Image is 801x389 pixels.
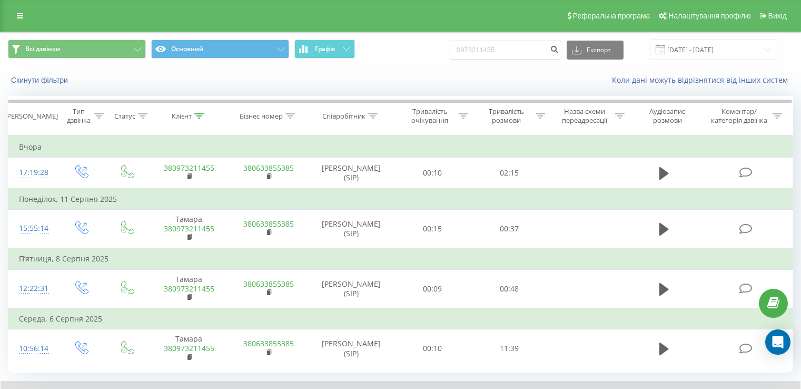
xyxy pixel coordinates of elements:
td: [PERSON_NAME] (SIP) [309,329,394,368]
div: 15:55:14 [19,218,47,239]
td: 00:10 [394,158,471,189]
div: Бізнес номер [240,112,283,121]
td: [PERSON_NAME] (SIP) [309,158,394,189]
div: Тривалість очікування [404,107,457,125]
td: Вчора [8,137,793,158]
button: Всі дзвінки [8,40,146,59]
td: Тамара [149,209,229,248]
span: Графік [315,45,335,53]
span: Налаштування профілю [668,12,750,20]
td: [PERSON_NAME] (SIP) [309,209,394,248]
div: Аудіозапис розмови [637,107,698,125]
a: 380973211455 [164,284,214,294]
a: 380633855385 [243,163,294,173]
div: Коментар/категорія дзвінка [708,107,770,125]
td: [PERSON_NAME] (SIP) [309,269,394,308]
div: Клієнт [172,112,192,121]
div: 12:22:31 [19,278,47,299]
button: Графік [294,40,355,59]
td: 02:15 [471,158,547,189]
td: Понеділок, 11 Серпня 2025 [8,189,793,210]
div: 17:19:28 [19,162,47,183]
input: Пошук за номером [450,41,561,60]
div: 10:56:14 [19,338,47,359]
a: 380973211455 [164,223,214,234]
td: Тамара [149,329,229,368]
td: Середа, 6 Серпня 2025 [8,308,793,329]
td: 00:09 [394,269,471,308]
a: 380633855385 [243,338,294,348]
a: 380633855385 [243,219,294,229]
a: 380973211455 [164,163,214,173]
button: Експорт [567,41,624,60]
div: Назва схеми переадресації [557,107,612,125]
div: Статус [114,112,135,121]
a: Коли дані можуть відрізнятися вiд інших систем [612,75,793,85]
td: 11:39 [471,329,547,368]
a: 380973211455 [164,343,214,353]
span: Вихід [768,12,787,20]
a: 380633855385 [243,279,294,289]
td: 00:10 [394,329,471,368]
div: Open Intercom Messenger [765,329,790,355]
button: Скинути фільтри [8,75,73,85]
div: [PERSON_NAME] [5,112,58,121]
td: 00:37 [471,209,547,248]
td: 00:15 [394,209,471,248]
button: Основний [151,40,289,59]
td: П’ятниця, 8 Серпня 2025 [8,248,793,269]
div: Тип дзвінка [66,107,91,125]
div: Тривалість розмови [480,107,533,125]
span: Реферальна програма [573,12,650,20]
span: Всі дзвінки [25,45,60,53]
td: Тамара [149,269,229,308]
div: Співробітник [322,112,365,121]
td: 00:48 [471,269,547,308]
